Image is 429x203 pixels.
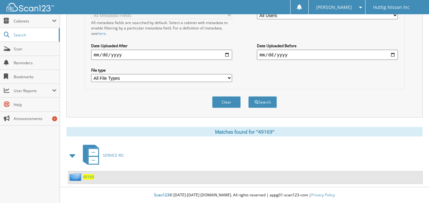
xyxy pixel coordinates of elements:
span: Help [14,102,57,107]
iframe: Chat Widget [397,173,429,203]
button: Clear [212,96,241,108]
span: Announcements [14,116,57,121]
span: Reminders [14,60,57,66]
input: start [91,50,232,60]
label: File type [91,67,232,73]
div: 1 [52,116,57,121]
a: Privacy Policy [311,192,335,198]
span: Scan123 [154,192,169,198]
div: © [DATE]-[DATE] [DOMAIN_NAME]. All rights reserved | appg01-scan123-com | [60,187,429,203]
div: Matches found for "49169" [66,127,423,136]
button: Search [248,96,277,108]
label: Date Uploaded Before [257,43,398,48]
label: Date Uploaded After [91,43,232,48]
span: Bookmarks [14,74,57,79]
span: Scan [14,46,57,52]
span: [PERSON_NAME] [316,5,352,9]
a: SERVICE RO [79,143,124,168]
span: Huttig Nissan Inc [373,5,410,9]
input: end [257,50,398,60]
img: folder2.png [70,173,83,181]
span: User Reports [14,88,52,93]
a: 49169 [83,174,94,180]
a: here [97,31,106,36]
span: SERVICE RO [103,153,124,158]
span: Cabinets [14,18,52,24]
span: Search [14,32,56,38]
div: All metadata fields are searched by default. Select a cabinet with metadata to enable filtering b... [91,20,232,36]
img: scan123-logo-white.svg [6,3,54,11]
